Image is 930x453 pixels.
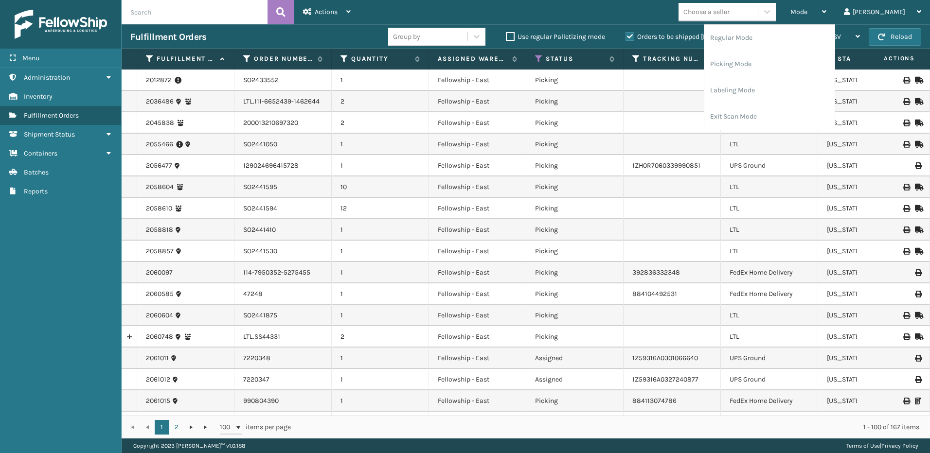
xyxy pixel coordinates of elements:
td: 1 [332,70,429,91]
td: LTL.SS44331 [234,326,332,348]
td: SO2441410 [234,219,332,241]
label: Fulfillment Order Id [157,54,215,63]
td: LTL.111-6652439-1462644 [234,91,332,112]
i: Print Label [915,162,921,169]
label: Order Number [254,54,313,63]
a: 392836332348 [632,268,680,277]
td: Picking [526,134,624,155]
a: 1 [155,420,169,435]
span: Shipment Status [24,130,75,139]
i: Mark as Shipped [915,205,921,212]
td: 129024696415728 [234,155,332,176]
td: Fellowship - East [429,176,526,198]
td: Fellowship - East [429,219,526,241]
td: 990804390 [234,390,332,412]
a: 2060097 [146,268,173,278]
td: 1 [332,241,429,262]
i: Print Label [903,398,909,404]
td: Fellowship - East [429,283,526,305]
td: 7220347 [234,369,332,390]
i: Print BOL [903,120,909,126]
a: 2 [169,420,184,435]
button: Reload [869,28,921,46]
td: Fellowship - East [429,155,526,176]
td: 1 [332,348,429,369]
a: 2060585 [146,289,174,299]
td: LTL [721,198,818,219]
label: Orders to be shipped [DATE] [626,33,720,41]
td: Picking [526,326,624,348]
a: 2036486 [146,97,174,106]
a: Go to the last page [198,420,213,435]
td: 1 [332,155,429,176]
i: Mark as Shipped [915,333,921,340]
td: [US_STATE] [818,219,915,241]
td: Fellowship - East [429,70,526,91]
td: 2 [332,91,429,112]
td: FedEx Home Delivery [721,412,818,433]
span: Go to the next page [187,423,195,431]
i: Mark as Shipped [915,184,921,191]
i: Mark as Shipped [915,226,921,233]
td: Fellowship - East [429,91,526,112]
span: Actions [315,8,338,16]
td: Picking [526,219,624,241]
td: [US_STATE] [818,326,915,348]
td: 1 [332,283,429,305]
td: Fellowship - East [429,112,526,134]
div: Group by [393,32,420,42]
td: Fellowship - East [429,326,526,348]
td: [US_STATE] [818,305,915,326]
i: Print BOL [903,333,909,340]
a: 884104492531 [632,290,677,298]
td: Picking [526,155,624,176]
i: Mark as Shipped [915,141,921,148]
td: 1 [332,305,429,326]
a: 2061015 [146,396,170,406]
td: SO2441594 [234,198,332,219]
td: LTL [721,134,818,155]
td: 1 [332,219,429,241]
td: 1 [332,412,429,433]
label: Assigned Warehouse [438,54,507,63]
a: Terms of Use [846,442,880,449]
li: Regular Mode [704,25,835,51]
a: 2056477 [146,161,172,171]
span: Containers [24,149,57,157]
td: SO2441595 [234,176,332,198]
span: Actions [853,51,921,67]
td: SO2441050 [234,134,332,155]
i: Mark as Shipped [915,98,921,105]
td: 10 [332,176,429,198]
td: UPS Ground [721,369,818,390]
td: 1 [332,134,429,155]
a: 884113074786 [632,397,677,405]
i: Print BOL [903,248,909,255]
label: Status [546,54,605,63]
td: Fellowship - East [429,390,526,412]
a: 2055466 [146,139,173,149]
td: Fellowship - East [429,348,526,369]
td: Picking [526,283,624,305]
div: | [846,438,918,453]
i: Mark as Shipped [915,248,921,255]
td: Fellowship - East [429,262,526,283]
a: 2058857 [146,246,174,256]
a: 2060748 [146,332,173,342]
td: FedEx Home Delivery [721,262,818,283]
label: Tracking Number [643,54,702,63]
td: Assigned [526,369,624,390]
td: UPS Ground [721,348,818,369]
label: State [838,54,896,63]
td: Fellowship - East [429,305,526,326]
label: Use regular Palletizing mode [506,33,605,41]
span: Go to the last page [202,423,210,431]
a: 2061011 [146,353,169,363]
a: 1ZH0R7060339990851 [632,161,700,170]
td: [US_STATE] [818,198,915,219]
a: 1Z59316A0327240877 [632,375,698,383]
td: 200013210697320 [234,112,332,134]
td: [US_STATE] [818,262,915,283]
label: Quantity [351,54,410,63]
a: 1Z59316A0301066640 [632,354,698,362]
